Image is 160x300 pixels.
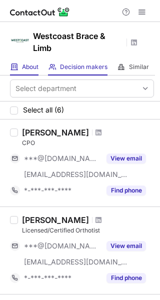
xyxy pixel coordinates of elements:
span: [EMAIL_ADDRESS][DOMAIN_NAME] [24,257,128,266]
div: CPO [22,138,154,147]
span: [EMAIL_ADDRESS][DOMAIN_NAME] [24,170,128,179]
img: ContactOut v5.3.10 [10,6,70,18]
button: Reveal Button [106,153,146,163]
button: Reveal Button [106,241,146,251]
span: About [22,63,38,71]
button: Reveal Button [106,185,146,195]
img: 0e394a8d6d85a4da0afa6091bd216a5f [10,30,30,50]
span: ***@[DOMAIN_NAME] [24,154,100,163]
div: [PERSON_NAME] [22,215,89,225]
span: Similar [129,63,149,71]
button: Reveal Button [106,273,146,283]
span: Decision makers [60,63,107,71]
span: ***@[DOMAIN_NAME] [24,241,100,250]
h1: Westcoast Brace & Limb [33,30,123,54]
span: Select all (6) [23,106,64,114]
div: Licensed/Certified Orthotist [22,226,154,235]
div: [PERSON_NAME] [22,127,89,137]
div: Select department [15,83,76,93]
